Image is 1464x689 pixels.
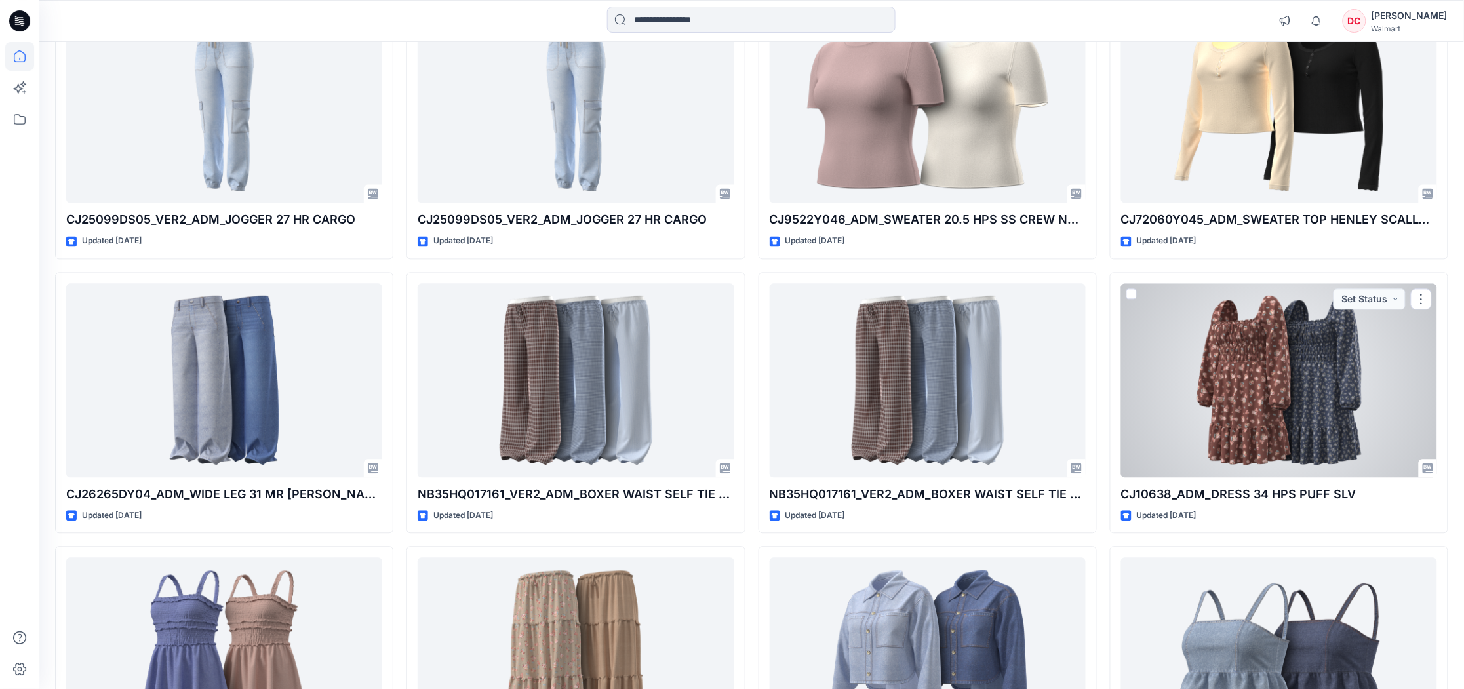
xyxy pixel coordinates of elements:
[1121,486,1437,504] p: CJ10638_ADM_DRESS 34 HPS PUFF SLV
[1121,9,1437,203] a: CJ72060Y045_ADM_SWEATER TOP HENLEY SCALLOPED EDGE
[1121,211,1437,229] p: CJ72060Y045_ADM_SWEATER TOP HENLEY SCALLOPED EDGE
[1343,9,1366,33] div: DC
[1372,24,1448,33] div: Walmart
[785,509,845,523] p: Updated [DATE]
[770,486,1086,504] p: NB35HQ017161_VER2_ADM_BOXER WAIST SELF TIE BAGGY
[433,235,493,248] p: Updated [DATE]
[1372,8,1448,24] div: [PERSON_NAME]
[66,486,382,504] p: CJ26265DY04_ADM_WIDE LEG 31 MR [PERSON_NAME] DETAIL SLASH PKTS
[418,284,734,478] a: NB35HQ017161_VER2_ADM_BOXER WAIST SELF TIE BAGGY
[785,235,845,248] p: Updated [DATE]
[770,284,1086,478] a: NB35HQ017161_VER2_ADM_BOXER WAIST SELF TIE BAGGY
[1121,284,1437,478] a: CJ10638_ADM_DRESS 34 HPS PUFF SLV
[770,211,1086,229] p: CJ9522Y046_ADM_SWEATER 20.5 HPS SS CREW NECK TOP
[1137,509,1197,523] p: Updated [DATE]
[418,211,734,229] p: CJ25099DS05_VER2_ADM_JOGGER 27 HR CARGO
[66,284,382,478] a: CJ26265DY04_ADM_WIDE LEG 31 MR SEAM DETAIL SLASH PKTS
[66,211,382,229] p: CJ25099DS05_VER2_ADM_JOGGER 27 HR CARGO
[418,486,734,504] p: NB35HQ017161_VER2_ADM_BOXER WAIST SELF TIE BAGGY
[66,9,382,203] a: CJ25099DS05_VER2_ADM_JOGGER 27 HR CARGO
[770,9,1086,203] a: CJ9522Y046_ADM_SWEATER 20.5 HPS SS CREW NECK TOP
[1137,235,1197,248] p: Updated [DATE]
[433,509,493,523] p: Updated [DATE]
[418,9,734,203] a: CJ25099DS05_VER2_ADM_JOGGER 27 HR CARGO
[82,235,142,248] p: Updated [DATE]
[82,509,142,523] p: Updated [DATE]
